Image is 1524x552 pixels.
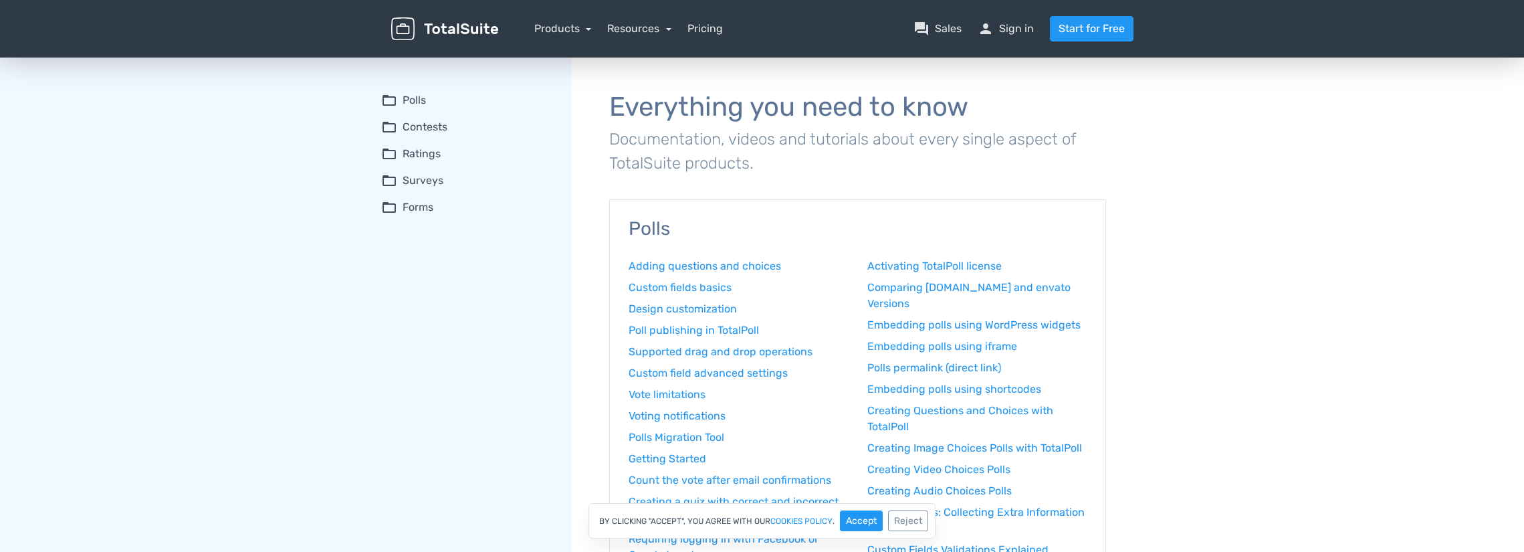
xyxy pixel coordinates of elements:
[978,21,1034,37] a: personSign in
[867,403,1087,435] a: Creating Questions and Choices with TotalPoll
[381,199,553,215] summary: folder_openForms
[629,219,1087,240] h3: Polls
[381,92,397,108] span: folder_open
[867,381,1087,397] a: Embedding polls using shortcodes
[629,494,848,526] a: Creating a quiz with correct and incorrect choices
[978,21,994,37] span: person
[607,22,671,35] a: Resources
[867,258,1087,274] a: Activating TotalPoll license
[867,339,1087,355] a: Embedding polls using iframe
[629,365,848,381] a: Custom field advanced settings
[381,146,397,162] span: folder_open
[913,21,962,37] a: question_answerSales
[381,119,397,135] span: folder_open
[1050,16,1133,41] a: Start for Free
[381,173,397,189] span: folder_open
[609,92,1106,122] h1: Everything you need to know
[867,462,1087,478] a: Creating Video Choices Polls
[770,517,833,525] a: cookies policy
[588,503,936,539] div: By clicking "Accept", you agree with our .
[629,280,848,296] a: Custom fields basics
[867,440,1087,456] a: Creating Image Choices Polls with TotalPoll
[867,483,1087,499] a: Creating Audio Choices Polls
[867,280,1087,312] a: Comparing [DOMAIN_NAME] and envato Versions
[391,17,498,41] img: TotalSuite for WordPress
[381,92,553,108] summary: folder_openPolls
[629,451,848,467] a: Getting Started
[629,430,848,446] a: Polls Migration Tool
[381,199,397,215] span: folder_open
[840,511,883,531] button: Accept
[629,344,848,360] a: Supported drag and drop operations
[629,472,848,488] a: Count the vote after email confirmations
[609,127,1106,175] p: Documentation, videos and tutorials about every single aspect of TotalSuite products.
[381,146,553,162] summary: folder_openRatings
[687,21,723,37] a: Pricing
[534,22,592,35] a: Products
[629,258,848,274] a: Adding questions and choices
[867,360,1087,376] a: Polls permalink (direct link)
[629,301,848,317] a: Design customization
[913,21,930,37] span: question_answer
[381,173,553,189] summary: folder_openSurveys
[867,317,1087,333] a: Embedding polls using WordPress widgets
[629,408,848,424] a: Voting notifications
[381,119,553,135] summary: folder_openContests
[629,323,848,339] a: Poll publishing in TotalPoll
[629,387,848,403] a: Vote limitations
[888,511,928,531] button: Reject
